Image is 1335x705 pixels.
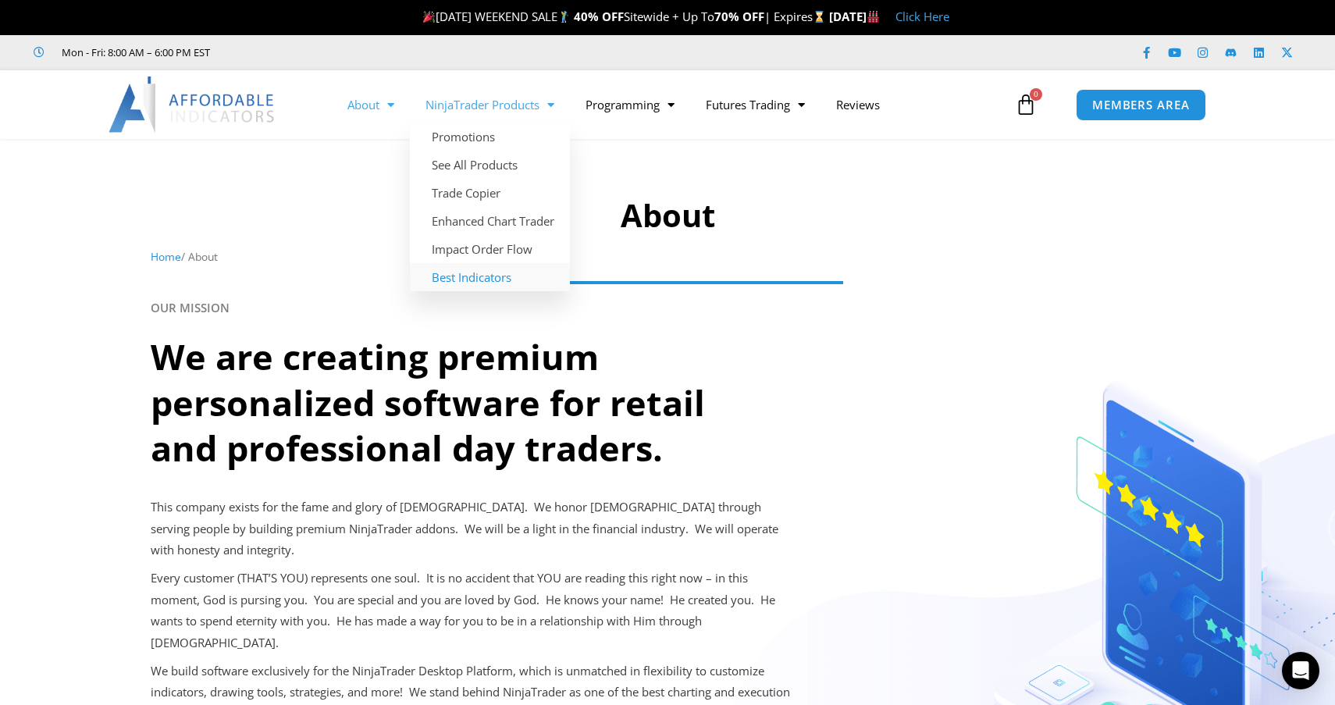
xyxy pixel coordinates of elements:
span: 0 [1030,88,1042,101]
div: Open Intercom Messenger [1282,652,1319,689]
a: Futures Trading [690,87,821,123]
h6: OUR MISSION [151,301,1185,315]
a: See All Products [410,151,570,179]
img: LogoAI | Affordable Indicators – NinjaTrader [109,77,276,133]
nav: Menu [332,87,1011,123]
a: Trade Copier [410,179,570,207]
a: About [332,87,410,123]
img: ⌛ [813,11,825,23]
a: Reviews [821,87,895,123]
a: NinjaTrader Products [410,87,570,123]
p: This company exists for the fame and glory of [DEMOGRAPHIC_DATA]. We honor [DEMOGRAPHIC_DATA] thr... [151,497,795,562]
a: Impact Order Flow [410,235,570,263]
img: 🏌️‍♂️ [558,11,570,23]
p: Every customer (THAT’S YOU) represents one soul. It is no accident that YOU are reading this righ... [151,568,795,654]
a: MEMBERS AREA [1076,89,1206,121]
a: 0 [991,82,1060,127]
strong: 70% OFF [714,9,764,24]
a: Home [151,249,181,264]
img: 🎉 [423,11,435,23]
h2: We are creating premium personalized software for retail and professional day traders. [151,334,771,472]
span: Mon - Fri: 8:00 AM – 6:00 PM EST [58,43,210,62]
strong: 40% OFF [574,9,624,24]
a: Enhanced Chart Trader [410,207,570,235]
img: 🏭 [867,11,879,23]
span: [DATE] WEEKEND SALE Sitewide + Up To | Expires [419,9,829,24]
iframe: Customer reviews powered by Trustpilot [232,45,466,60]
strong: [DATE] [829,9,880,24]
a: Programming [570,87,690,123]
h1: About [151,194,1185,237]
a: Best Indicators [410,263,570,291]
ul: NinjaTrader Products [410,123,570,291]
span: MEMBERS AREA [1092,99,1190,111]
a: Promotions [410,123,570,151]
nav: Breadcrumb [151,247,1185,267]
a: Click Here [895,9,949,24]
